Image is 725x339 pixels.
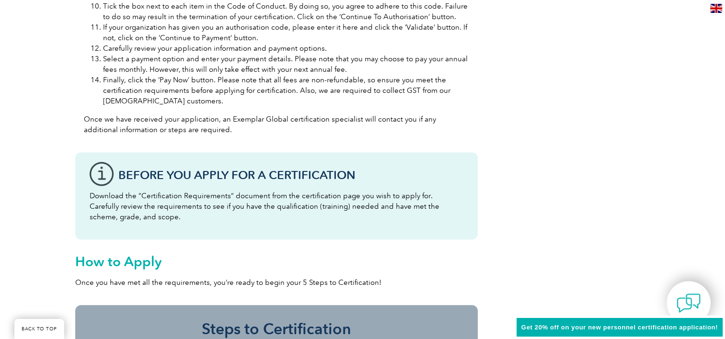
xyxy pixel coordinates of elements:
h3: Before You Apply For a Certification [118,169,463,181]
p: Once we have received your application, an Exemplar Global certification specialist will contact ... [84,114,469,135]
li: Select a payment option and enter your payment details. Please note that you may choose to pay yo... [103,54,469,75]
a: BACK TO TOP [14,319,64,339]
h2: How to Apply [75,254,478,269]
p: Once you have met all the requirements, you’re ready to begin your 5 Steps to Certification! [75,277,478,288]
li: Tick the box next to each item in the Code of Conduct. By doing so, you agree to adhere to this c... [103,1,469,22]
li: Carefully review your application information and payment options. [103,43,469,54]
li: Finally, click the ‘Pay Now’ button. Please note that all fees are non-refundable, so ensure you ... [103,75,469,106]
h3: Steps to Certification [90,319,463,339]
li: If your organization has given you an authorisation code, please enter it here and click the ‘Val... [103,22,469,43]
img: en [710,4,722,13]
p: Download the “Certification Requirements” document from the certification page you wish to apply ... [90,191,463,222]
span: Get 20% off on your new personnel certification application! [521,324,718,331]
img: contact-chat.png [677,291,701,315]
